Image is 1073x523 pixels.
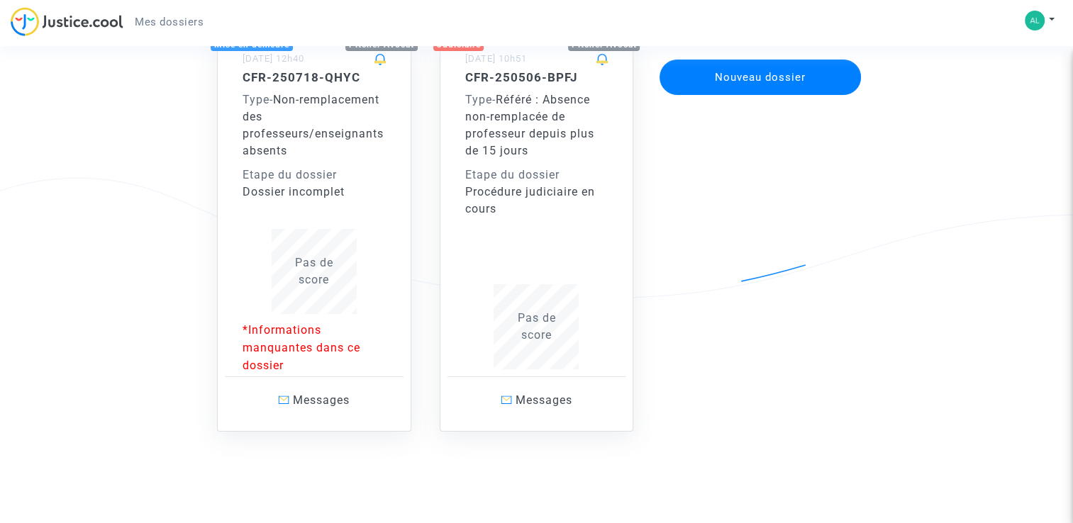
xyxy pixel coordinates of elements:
[426,13,648,432] a: JudiciairePitcher Avocat[DATE] 10h51CFR-250506-BPFJType-Référé : Absence non-remplacée de profess...
[243,167,386,184] div: Etape du dossier
[517,311,555,342] span: Pas de score
[516,393,572,407] span: Messages
[243,321,386,374] p: *Informations manquantes dans ce dossier
[11,7,123,36] img: jc-logo.svg
[123,11,215,33] a: Mes dossiers
[658,50,862,64] a: Nouveau dossier
[295,256,333,286] span: Pas de score
[465,184,608,218] div: Procédure judiciaire en cours
[465,167,608,184] div: Etape du dossier
[243,70,386,84] h5: CFR-250718-QHYC
[465,93,496,106] span: -
[465,70,608,84] h5: CFR-250506-BPFJ
[243,93,384,157] span: Non-remplacement des professeurs/enseignants absents
[243,53,304,64] small: [DATE] 12h40
[465,93,492,106] span: Type
[243,184,386,201] div: Dossier incomplet
[447,376,626,424] a: Messages
[203,13,426,432] a: Mise en demeurePitcher Avocat[DATE] 12h40CFR-250718-QHYCType-Non-remplacement des professeurs/ens...
[293,393,350,407] span: Messages
[465,53,527,64] small: [DATE] 10h51
[1025,11,1045,30] img: 7eebcaf8497c5b23b9c23b730389ce34
[135,16,204,28] span: Mes dossiers
[225,376,404,424] a: Messages
[243,93,273,106] span: -
[465,93,594,157] span: Référé : Absence non-remplacée de professeur depuis plus de 15 jours
[660,60,861,95] button: Nouveau dossier
[243,93,269,106] span: Type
